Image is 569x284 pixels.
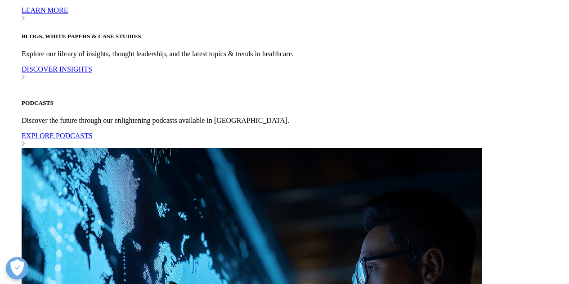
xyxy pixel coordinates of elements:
[22,117,565,125] p: Discover the future through our enlightening podcasts available in [GEOGRAPHIC_DATA].
[22,65,565,81] a: DISCOVER INSIGHTS
[6,257,28,279] button: Open Preferences
[22,132,565,148] a: EXPLORE PODCASTS
[22,6,565,23] a: LEARN MORE
[22,50,565,58] p: Explore our library of insights, thought leadership, and the latest topics & trends in healthcare.
[22,99,565,107] h5: PODCASTS
[22,33,565,40] h5: BLOGS, WHITE PAPERS & CASE STUDIES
